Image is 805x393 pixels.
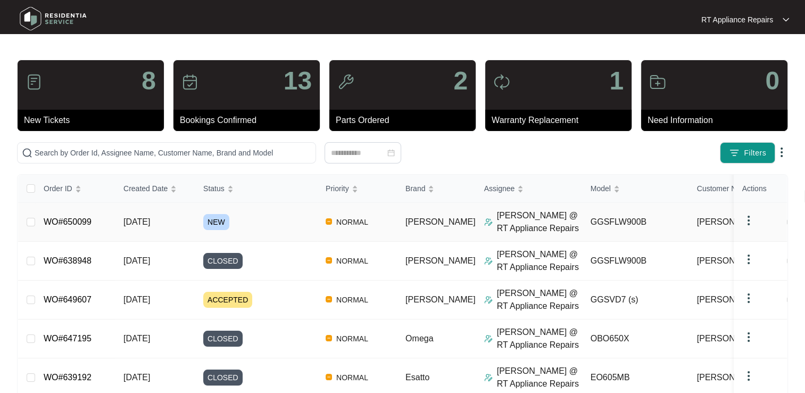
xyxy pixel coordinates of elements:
[203,253,243,269] span: CLOSED
[484,296,493,304] img: Assigner Icon
[44,295,92,304] a: WO#649607
[44,256,92,265] a: WO#638948
[582,203,688,242] td: GGSFLW900B
[284,68,312,94] p: 13
[688,175,795,203] th: Customer Name
[742,253,755,266] img: dropdown arrow
[317,175,397,203] th: Priority
[44,334,92,343] a: WO#647195
[476,175,582,203] th: Assignee
[742,292,755,305] img: dropdown arrow
[332,371,372,384] span: NORMAL
[326,218,332,225] img: Vercel Logo
[744,148,766,159] span: Filters
[582,281,688,320] td: GGSVD7 (s)
[115,175,195,203] th: Created Date
[742,370,755,382] img: dropdown arrow
[484,218,493,226] img: Assigner Icon
[697,255,774,267] span: [PERSON_NAME]...
[734,175,787,203] th: Actions
[405,217,476,226] span: [PERSON_NAME]
[697,183,751,194] span: Customer Name
[332,293,372,306] span: NORMAL
[783,17,789,22] img: dropdown arrow
[180,114,320,127] p: Bookings Confirmed
[405,183,425,194] span: Brand
[609,68,624,94] p: 1
[123,334,150,343] span: [DATE]
[497,326,582,351] p: [PERSON_NAME] @ RT Appliance Repairs
[775,146,788,159] img: dropdown arrow
[484,257,493,265] img: Assigner Icon
[582,320,688,358] td: OBO650X
[203,183,225,194] span: Status
[497,209,582,235] p: [PERSON_NAME] @ RT Appliance Repairs
[203,214,229,230] span: NEW
[720,142,775,163] button: filter iconFilters
[497,365,582,390] p: [PERSON_NAME] @ RT Appliance Repairs
[142,68,156,94] p: 8
[649,73,666,91] img: icon
[765,68,779,94] p: 0
[701,14,773,25] p: RT Appliance Repairs
[484,183,515,194] span: Assignee
[582,175,688,203] th: Model
[203,370,243,386] span: CLOSED
[195,175,317,203] th: Status
[326,296,332,302] img: Vercel Logo
[35,175,115,203] th: Order ID
[493,73,510,91] img: icon
[729,148,740,158] img: filter icon
[492,114,632,127] p: Warranty Replacement
[484,334,493,343] img: Assigner Icon
[697,216,774,228] span: [PERSON_NAME]...
[123,217,150,226] span: [DATE]
[648,114,787,127] p: Need Information
[397,175,476,203] th: Brand
[123,183,168,194] span: Created Date
[697,293,774,306] span: [PERSON_NAME]...
[44,373,92,382] a: WO#639192
[26,73,43,91] img: icon
[697,332,767,345] span: [PERSON_NAME]
[405,334,433,343] span: Omega
[326,257,332,264] img: Vercel Logo
[123,295,150,304] span: [DATE]
[203,331,243,347] span: CLOSED
[497,248,582,274] p: [PERSON_NAME] @ RT Appliance Repairs
[336,114,476,127] p: Parts Ordered
[326,374,332,380] img: Vercel Logo
[123,256,150,265] span: [DATE]
[591,183,611,194] span: Model
[332,332,372,345] span: NORMAL
[453,68,468,94] p: 2
[181,73,198,91] img: icon
[44,217,92,226] a: WO#650099
[497,287,582,313] p: [PERSON_NAME] @ RT Appliance Repairs
[742,331,755,343] img: dropdown arrow
[326,183,349,194] span: Priority
[24,114,164,127] p: New Tickets
[203,292,252,308] span: ACCEPTED
[405,373,429,382] span: Esatto
[405,295,476,304] span: [PERSON_NAME]
[742,214,755,227] img: dropdown arrow
[332,255,372,267] span: NORMAL
[123,373,150,382] span: [DATE]
[16,3,90,35] img: residentia service logo
[44,183,72,194] span: Order ID
[697,371,767,384] span: [PERSON_NAME]
[484,373,493,382] img: Assigner Icon
[326,335,332,341] img: Vercel Logo
[35,147,311,159] input: Search by Order Id, Assignee Name, Customer Name, Brand and Model
[582,242,688,281] td: GGSFLW900B
[332,216,372,228] span: NORMAL
[22,148,32,158] img: search-icon
[405,256,476,265] span: [PERSON_NAME]
[337,73,354,91] img: icon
